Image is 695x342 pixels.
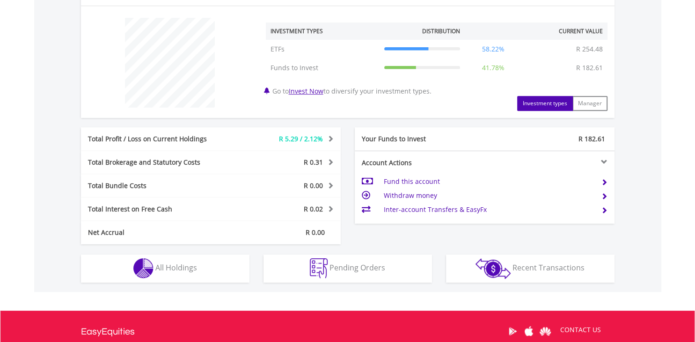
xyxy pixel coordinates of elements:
[266,58,380,77] td: Funds to Invest
[383,203,593,217] td: Inter-account Transfers & EasyFx
[81,134,233,144] div: Total Profit / Loss on Current Holdings
[422,27,460,35] div: Distribution
[355,158,485,167] div: Account Actions
[304,158,323,167] span: R 0.31
[304,204,323,213] span: R 0.02
[304,181,323,190] span: R 0.00
[476,258,511,279] img: transactions-zar-wht.png
[522,22,607,40] th: Current Value
[465,58,522,77] td: 41.78%
[446,255,615,283] button: Recent Transactions
[263,255,432,283] button: Pending Orders
[81,228,233,237] div: Net Accrual
[310,258,328,278] img: pending_instructions-wht.png
[81,255,249,283] button: All Holdings
[81,204,233,214] div: Total Interest on Free Cash
[355,134,485,144] div: Your Funds to Invest
[465,40,522,58] td: 58.22%
[517,96,573,111] button: Investment types
[383,175,593,189] td: Fund this account
[306,228,325,237] span: R 0.00
[383,189,593,203] td: Withdraw money
[155,262,197,273] span: All Holdings
[81,181,233,190] div: Total Bundle Costs
[266,40,380,58] td: ETFs
[571,40,607,58] td: R 254.48
[259,13,615,111] div: Go to to diversify your investment types.
[81,158,233,167] div: Total Brokerage and Statutory Costs
[289,87,323,95] a: Invest Now
[571,58,607,77] td: R 182.61
[578,134,605,143] span: R 182.61
[133,258,154,278] img: holdings-wht.png
[329,262,385,273] span: Pending Orders
[572,96,607,111] button: Manager
[279,134,323,143] span: R 5.29 / 2.12%
[512,262,585,273] span: Recent Transactions
[266,22,380,40] th: Investment Types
